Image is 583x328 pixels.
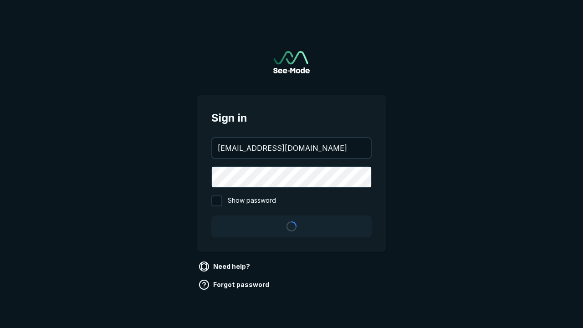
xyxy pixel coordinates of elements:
span: Sign in [211,110,372,126]
a: Need help? [197,259,254,274]
a: Go to sign in [273,51,310,73]
input: your@email.com [212,138,371,158]
a: Forgot password [197,277,273,292]
span: Show password [228,195,276,206]
img: See-Mode Logo [273,51,310,73]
